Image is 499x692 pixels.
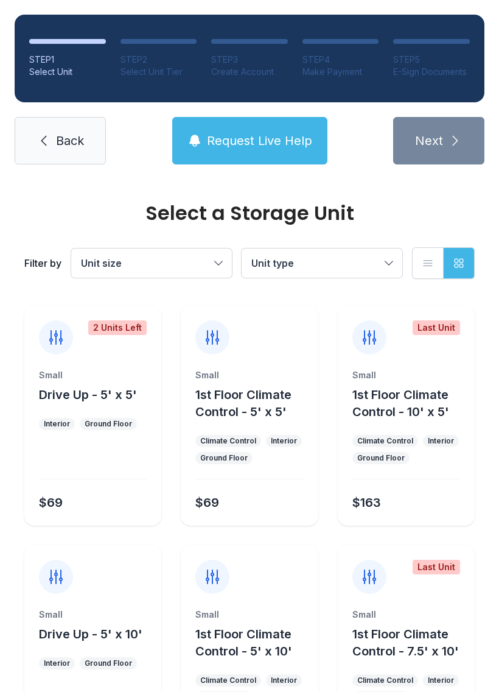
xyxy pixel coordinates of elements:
[39,387,137,402] span: Drive Up - 5' x 5'
[357,676,413,685] div: Climate Control
[200,676,256,685] div: Climate Control
[39,626,142,643] button: Drive Up - 5' x 10'
[352,494,381,511] div: $163
[242,249,402,278] button: Unit type
[29,54,106,66] div: STEP 1
[211,66,288,78] div: Create Account
[39,386,137,403] button: Drive Up - 5' x 5'
[29,66,106,78] div: Select Unit
[271,436,297,446] div: Interior
[195,494,219,511] div: $69
[207,132,312,149] span: Request Live Help
[211,54,288,66] div: STEP 3
[39,627,142,641] span: Drive Up - 5' x 10'
[85,658,132,668] div: Ground Floor
[302,66,379,78] div: Make Payment
[393,54,470,66] div: STEP 5
[56,132,84,149] span: Back
[352,627,459,658] span: 1st Floor Climate Control - 7.5' x 10'
[393,66,470,78] div: E-Sign Documents
[352,387,449,419] span: 1st Floor Climate Control - 10' x 5'
[413,320,460,335] div: Last Unit
[251,257,294,269] span: Unit type
[44,658,70,668] div: Interior
[271,676,297,685] div: Interior
[352,369,460,381] div: Small
[352,609,460,621] div: Small
[195,627,292,658] span: 1st Floor Climate Control - 5' x 10'
[24,203,475,223] div: Select a Storage Unit
[428,676,454,685] div: Interior
[195,626,313,660] button: 1st Floor Climate Control - 5' x 10'
[44,419,70,429] div: Interior
[413,560,460,574] div: Last Unit
[88,320,147,335] div: 2 Units Left
[71,249,232,278] button: Unit size
[24,256,61,270] div: Filter by
[85,419,132,429] div: Ground Floor
[81,257,122,269] span: Unit size
[39,494,63,511] div: $69
[120,66,197,78] div: Select Unit Tier
[39,609,147,621] div: Small
[39,369,147,381] div: Small
[195,369,303,381] div: Small
[357,436,413,446] div: Climate Control
[415,132,443,149] span: Next
[195,609,303,621] div: Small
[357,453,405,463] div: Ground Floor
[352,386,470,420] button: 1st Floor Climate Control - 10' x 5'
[428,436,454,446] div: Interior
[120,54,197,66] div: STEP 2
[195,386,313,420] button: 1st Floor Climate Control - 5' x 5'
[200,453,248,463] div: Ground Floor
[352,626,470,660] button: 1st Floor Climate Control - 7.5' x 10'
[195,387,291,419] span: 1st Floor Climate Control - 5' x 5'
[200,436,256,446] div: Climate Control
[302,54,379,66] div: STEP 4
